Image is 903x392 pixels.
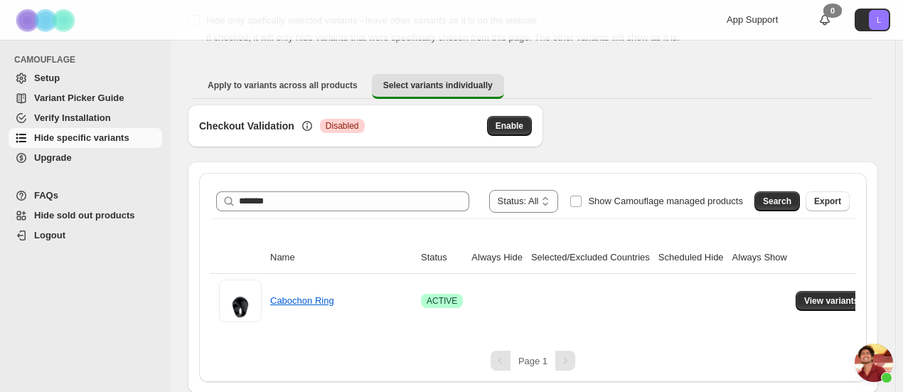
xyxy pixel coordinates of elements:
span: Hide sold out products [34,210,135,221]
span: Show Camouflage managed products [588,196,743,206]
span: Select variants individually [383,80,493,91]
span: Logout [34,230,65,240]
div: 0 [823,4,842,18]
button: Apply to variants across all products [196,74,369,97]
a: Cabochon Ring [270,295,334,306]
th: Scheduled Hide [654,242,728,274]
th: Always Show [728,242,791,274]
span: ACTIVE [427,295,457,307]
span: Upgrade [34,152,72,163]
span: CAMOUFLAGE [14,54,164,65]
nav: Pagination [210,351,855,371]
span: Apply to variants across all products [208,80,358,91]
button: Enable [487,116,532,136]
span: Export [814,196,841,207]
a: Variant Picker Guide [9,88,162,108]
th: Name [266,242,417,274]
a: Setup [9,68,162,88]
span: Verify Installation [34,112,111,123]
img: Cabochon Ring [219,280,262,322]
span: Disabled [326,120,359,132]
span: App Support [727,14,778,25]
a: Logout [9,226,162,245]
th: Selected/Excluded Countries [527,242,654,274]
button: View variants [796,291,867,311]
span: Hide specific variants [34,132,129,143]
button: Export [806,191,850,211]
span: Setup [34,73,60,83]
th: Status [417,242,467,274]
span: Enable [496,120,523,132]
button: Select variants individually [372,74,504,99]
a: Hide sold out products [9,206,162,226]
th: Always Hide [467,242,527,274]
a: 0 [818,13,832,27]
span: Search [763,196,791,207]
span: Avatar with initials L [869,10,889,30]
span: FAQs [34,190,58,201]
h3: Checkout Validation [199,119,294,133]
a: Verify Installation [9,108,162,128]
button: Avatar with initials L [855,9,890,31]
button: Search [754,191,800,211]
a: Hide specific variants [9,128,162,148]
text: L [877,16,881,24]
img: Camouflage [11,1,82,40]
a: Upgrade [9,148,162,168]
span: Variant Picker Guide [34,92,124,103]
div: Open chat [855,344,893,382]
span: Page 1 [518,356,547,366]
span: View variants [804,295,859,307]
a: FAQs [9,186,162,206]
